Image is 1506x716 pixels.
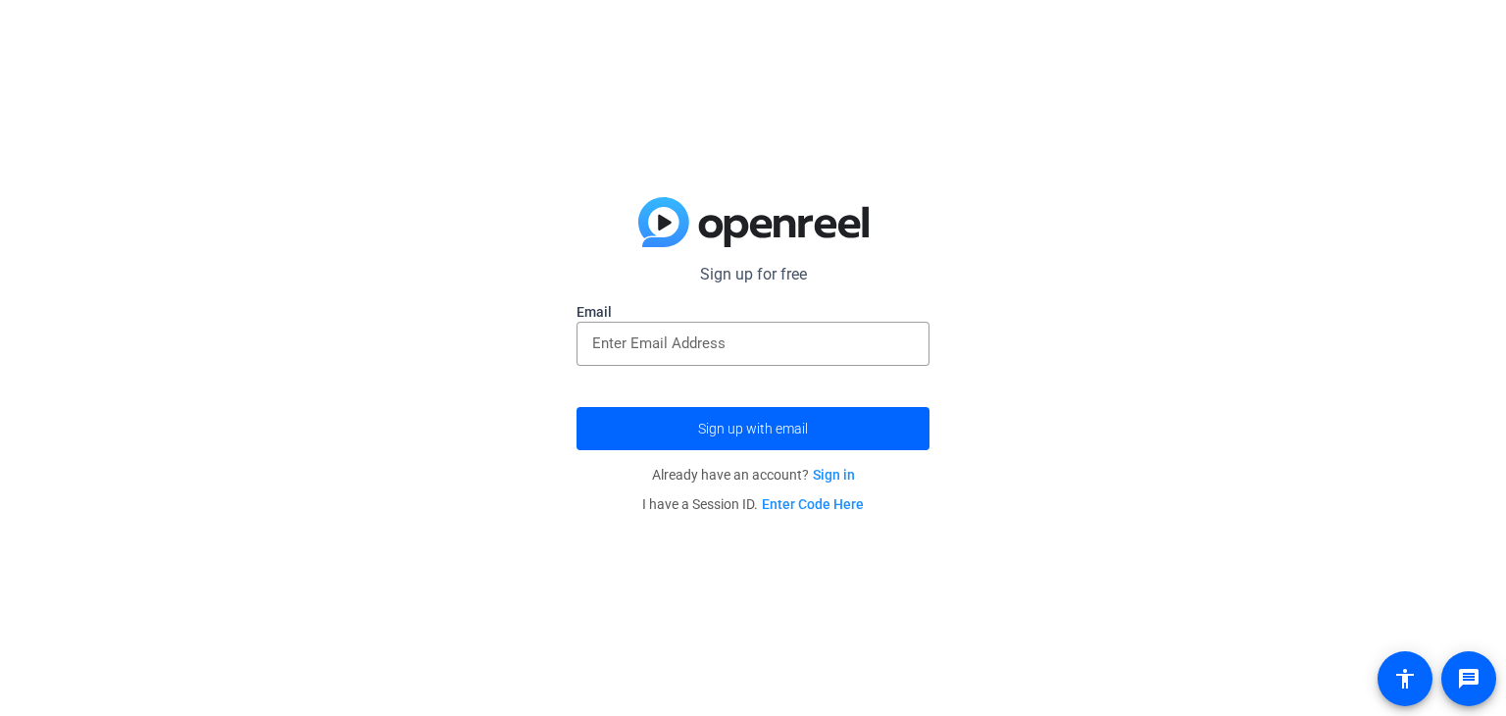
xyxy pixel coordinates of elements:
span: Already have an account? [652,467,855,483]
span: I have a Session ID. [642,496,864,512]
mat-icon: message [1457,667,1481,690]
input: Enter Email Address [592,332,914,355]
button: Sign up with email [577,407,929,450]
mat-icon: accessibility [1393,667,1417,690]
label: Email [577,302,929,322]
img: blue-gradient.svg [638,197,869,248]
a: Sign in [813,467,855,483]
p: Sign up for free [577,263,929,286]
a: Enter Code Here [762,496,864,512]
